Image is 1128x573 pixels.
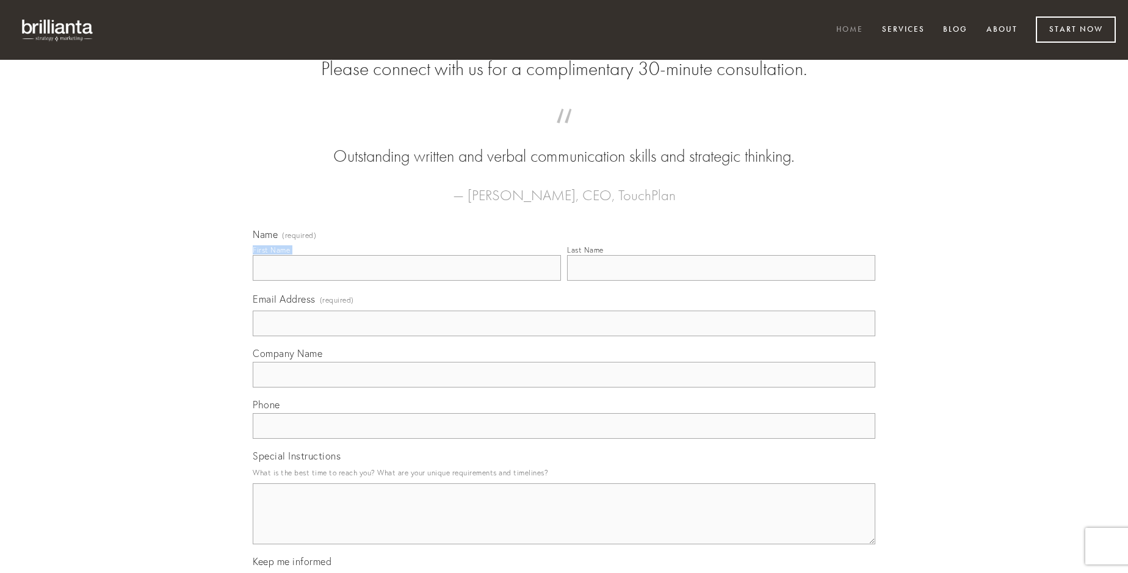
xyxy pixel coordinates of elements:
span: “ [272,121,856,145]
span: (required) [282,232,316,239]
span: Name [253,228,278,240]
a: Blog [935,20,975,40]
span: Keep me informed [253,555,331,568]
span: Phone [253,398,280,411]
span: Special Instructions [253,450,341,462]
h2: Please connect with us for a complimentary 30-minute consultation. [253,57,875,81]
a: Start Now [1036,16,1116,43]
span: Email Address [253,293,316,305]
div: First Name [253,245,290,254]
img: brillianta - research, strategy, marketing [12,12,104,48]
div: Last Name [567,245,604,254]
a: About [978,20,1025,40]
span: (required) [320,292,354,308]
p: What is the best time to reach you? What are your unique requirements and timelines? [253,464,875,481]
blockquote: Outstanding written and verbal communication skills and strategic thinking. [272,121,856,168]
figcaption: — [PERSON_NAME], CEO, TouchPlan [272,168,856,207]
a: Home [828,20,871,40]
span: Company Name [253,347,322,359]
a: Services [874,20,933,40]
